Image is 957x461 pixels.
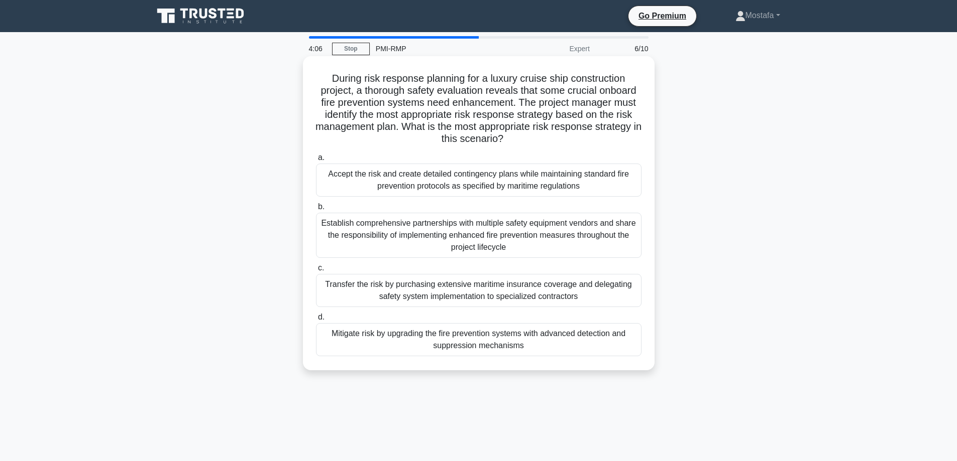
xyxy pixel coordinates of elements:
span: d. [318,313,325,321]
div: 4:06 [303,39,332,59]
h5: During risk response planning for a luxury cruise ship construction project, a thorough safety ev... [315,72,643,145]
div: PMI-RMP [370,39,508,59]
span: a. [318,153,325,162]
a: Go Premium [632,10,692,22]
div: 6/10 [596,39,655,59]
div: Expert [508,39,596,59]
a: Mostafa [711,6,804,26]
div: Establish comprehensive partnerships with multiple safety equipment vendors and share the respons... [316,213,642,258]
span: b. [318,202,325,211]
a: Stop [332,43,370,55]
div: Accept the risk and create detailed contingency plans while maintaining standard fire prevention ... [316,164,642,197]
span: c. [318,263,324,272]
div: Mitigate risk by upgrading the fire prevention systems with advanced detection and suppression me... [316,323,642,356]
div: Transfer the risk by purchasing extensive maritime insurance coverage and delegating safety syste... [316,274,642,307]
